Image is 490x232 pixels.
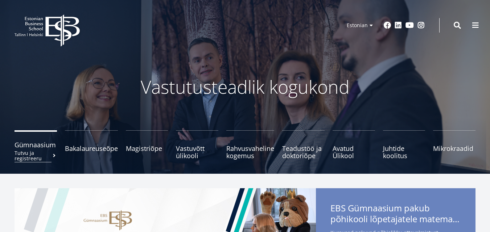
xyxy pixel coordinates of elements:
span: Gümnaasium [15,141,57,148]
span: Rahvusvaheline kogemus [226,145,274,159]
a: Magistriõpe [126,130,168,159]
span: Vastuvõtt ülikooli [176,145,218,159]
a: Bakalaureuseõpe [65,130,118,159]
a: Facebook [384,22,391,29]
p: Vastutusteadlik kogukond [53,76,437,98]
a: Vastuvõtt ülikooli [176,130,218,159]
span: Magistriõpe [126,145,168,152]
span: Bakalaureuseõpe [65,145,118,152]
a: GümnaasiumTutvu ja registreeru [15,130,57,159]
a: Mikrokraadid [433,130,475,159]
a: Youtube [405,22,414,29]
span: Mikrokraadid [433,145,475,152]
a: Instagram [417,22,425,29]
a: Linkedin [395,22,402,29]
small: Tutvu ja registreeru [15,150,57,161]
a: Teadustöö ja doktoriõpe [282,130,325,159]
span: Teadustöö ja doktoriõpe [282,145,325,159]
span: EBS Gümnaasium pakub [330,203,461,227]
span: Juhtide koolitus [383,145,425,159]
span: Avatud Ülikool [333,145,375,159]
a: Rahvusvaheline kogemus [226,130,274,159]
span: põhikooli lõpetajatele matemaatika- ja eesti keele kursuseid [330,214,461,224]
a: Avatud Ülikool [333,130,375,159]
a: Juhtide koolitus [383,130,425,159]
